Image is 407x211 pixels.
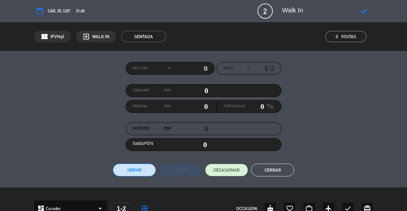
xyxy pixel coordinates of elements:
span: DESASIGNAR [213,167,240,174]
span: 2 [258,3,273,19]
span: Mesa [224,65,233,71]
i: calendar_today [36,7,44,15]
em: PEN [163,103,170,110]
input: 0 [170,102,208,111]
label: Consumo [133,87,170,94]
span: sáb. 20, sep. [48,8,71,15]
em: PEN [163,87,170,94]
em: PEN [144,141,153,146]
input: number [249,64,274,73]
label: Saldo [133,140,153,147]
span: fFVHq3 [51,33,64,40]
span: 21:45 [76,8,85,15]
button: Cerrar [251,164,294,176]
em: PEN [163,126,170,132]
input: 0 [245,102,264,111]
em: # [247,65,249,71]
button: Servir [113,164,156,176]
label: Factura [133,65,170,71]
input: 0 [170,64,208,73]
label: Depósito [133,126,170,132]
button: calendar_today [34,5,45,17]
button: DESASIGNAR [205,164,248,176]
input: 0 [170,86,208,95]
em: % [264,100,274,112]
label: Porcentaje [224,103,245,110]
em: Visitas [341,33,356,40]
span: SENTADA [121,31,166,42]
span: 0 [336,33,338,40]
label: Propina [133,103,170,110]
button: Cobrar [159,164,202,176]
span: WALK IN [92,33,109,40]
span: confirmation_number [41,33,48,40]
i: exit_to_app [82,33,90,40]
em: # [168,65,170,71]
